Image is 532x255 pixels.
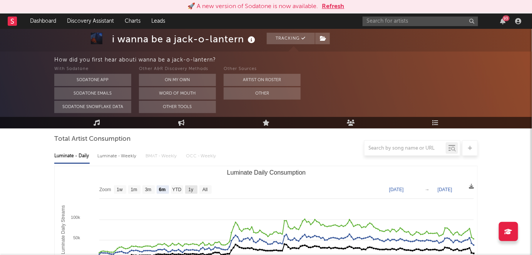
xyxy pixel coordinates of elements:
button: Word Of Mouth [139,87,216,100]
a: Charts [119,13,146,29]
button: Other Tools [139,101,216,113]
input: Search for artists [363,17,478,26]
text: 6m [159,187,166,193]
text: Zoom [99,187,111,193]
text: [DATE] [438,187,452,192]
text: All [202,187,207,193]
div: Other Sources [224,65,301,74]
span: Music [54,119,82,128]
a: Discovery Assistant [62,13,119,29]
text: 50k [73,235,80,240]
div: 🚀 A new version of Sodatone is now available. [188,2,318,11]
text: Luminate Daily Consumption [227,169,306,176]
text: [DATE] [389,187,404,192]
div: i wanna be a jack-o-lantern [112,33,257,45]
button: Sodatone Emails [54,87,131,100]
input: Search by song name or URL [365,145,446,152]
text: Luminate Daily Streams [60,205,66,254]
a: Leads [146,13,171,29]
div: Other A&R Discovery Methods [139,65,216,74]
span: Total Artist Consumption [54,135,130,144]
button: Sodatone App [54,74,131,86]
text: 1y [189,187,194,193]
button: Other [224,87,301,100]
text: → [425,187,430,192]
button: Artist on Roster [224,74,301,86]
div: 93 [503,15,510,21]
a: Dashboard [25,13,62,29]
button: On My Own [139,74,216,86]
button: Refresh [322,2,345,11]
div: How did you first hear about i wanna be a jack-o-lantern ? [54,55,532,65]
div: Luminate - Daily [54,150,90,163]
text: 100k [71,215,80,220]
text: 3m [145,187,152,193]
text: 1w [117,187,123,193]
text: YTD [172,187,181,193]
div: Luminate - Weekly [97,150,138,163]
button: 93 [500,18,506,24]
button: Tracking [267,33,315,44]
div: With Sodatone [54,65,131,74]
button: Sodatone Snowflake Data [54,101,131,113]
text: 1m [131,187,137,193]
